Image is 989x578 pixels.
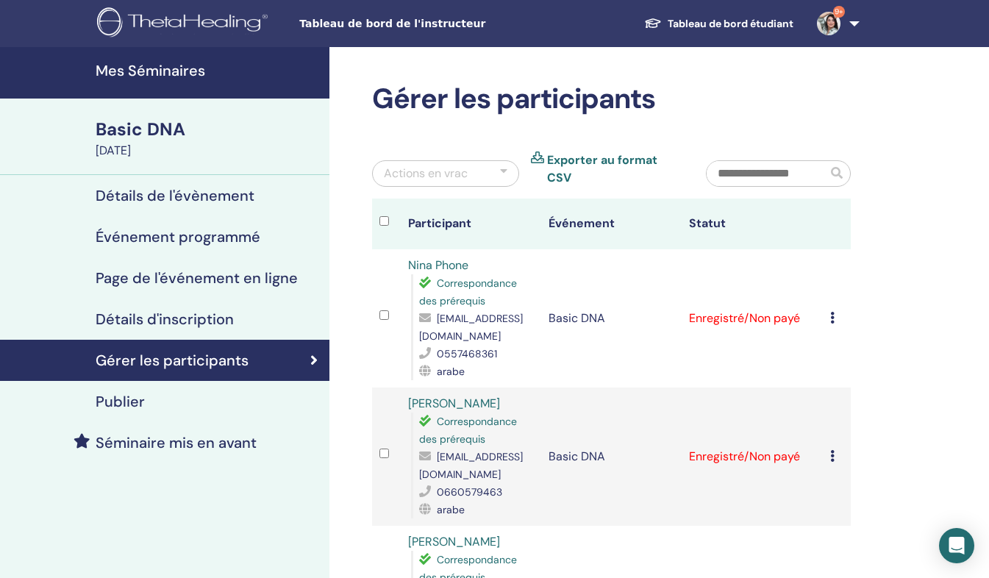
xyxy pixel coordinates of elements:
[408,534,500,549] a: [PERSON_NAME]
[419,450,523,481] span: [EMAIL_ADDRESS][DOMAIN_NAME]
[419,276,517,307] span: Correspondance des prérequis
[96,434,257,452] h4: Séminaire mis en avant
[401,199,541,249] th: Participant
[97,7,273,40] img: logo.png
[541,249,682,388] td: Basic DNA
[96,62,321,79] h4: Mes Séminaires
[299,16,520,32] span: Tableau de bord de l'instructeur
[384,165,468,182] div: Actions en vrac
[682,199,822,249] th: Statut
[632,10,805,38] a: Tableau de bord étudiant
[437,485,502,499] span: 0660579463
[96,228,260,246] h4: Événement programmé
[437,503,465,516] span: arabe
[96,269,298,287] h4: Page de l'événement en ligne
[96,117,321,142] div: Basic DNA
[419,312,523,343] span: [EMAIL_ADDRESS][DOMAIN_NAME]
[96,142,321,160] div: [DATE]
[419,415,517,446] span: Correspondance des prérequis
[541,388,682,526] td: Basic DNA
[96,393,145,410] h4: Publier
[372,82,851,116] h2: Gérer les participants
[96,310,234,328] h4: Détails d'inscription
[408,257,468,273] a: Nina Phone
[437,365,465,378] span: arabe
[817,12,840,35] img: default.jpg
[96,187,254,204] h4: Détails de l'évènement
[939,528,974,563] div: Open Intercom Messenger
[644,17,662,29] img: graduation-cap-white.svg
[833,6,845,18] span: 9+
[541,199,682,249] th: Événement
[87,117,329,160] a: Basic DNA[DATE]
[547,151,684,187] a: Exporter au format CSV
[408,396,500,411] a: [PERSON_NAME]
[96,352,249,369] h4: Gérer les participants
[437,347,497,360] span: 0557468361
